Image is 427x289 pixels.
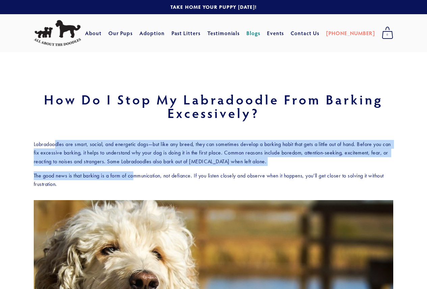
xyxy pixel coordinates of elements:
[139,27,165,39] a: Adoption
[108,27,133,39] a: Our Pups
[34,171,393,189] p: The good news is that barking is a form of communication, not defiance. If you listen closely and...
[171,29,201,37] a: Past Litters
[382,30,393,39] span: 0
[34,20,81,46] img: All About The Doodles
[34,93,393,120] h1: How Do I Stop My Labradoodle from Barking Excessively?
[85,27,102,39] a: About
[246,27,260,39] a: Blogs
[207,27,240,39] a: Testimonials
[267,27,284,39] a: Events
[326,27,375,39] a: [PHONE_NUMBER]
[378,25,397,42] a: 0 items in cart
[34,140,393,166] p: Labradoodles are smart, social, and energetic dogs—but like any breed, they can sometimes develop...
[291,27,319,39] a: Contact Us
